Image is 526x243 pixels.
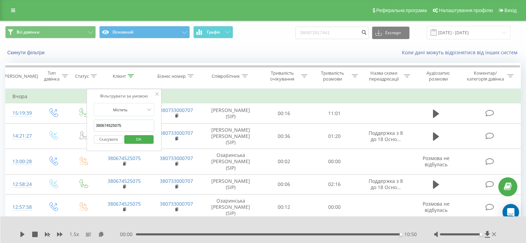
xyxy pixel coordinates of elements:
a: 380733000707 [160,178,193,184]
span: OK [129,134,148,144]
a: 380733000707 [160,155,193,161]
td: Вчора [6,90,521,103]
div: Тривалість очікування [265,70,300,82]
div: 14:21:27 [12,129,31,143]
div: Аудіозапис розмови [418,70,459,82]
span: Поддержка з 8 до 18 Осно... [369,130,403,142]
div: Open Intercom Messenger [502,204,519,221]
div: [PERSON_NAME] [3,73,38,79]
span: Реферальна програма [376,8,427,13]
span: Графік [207,30,220,35]
div: Тип дзвінка [44,70,60,82]
div: Accessibility label [400,233,403,236]
div: Клієнт [113,73,126,79]
span: Розмова не відбулась [423,155,450,168]
div: 15:19:39 [12,106,31,120]
span: Розмова не відбулась [423,200,450,213]
a: 380733000707 [160,130,193,136]
td: 02:16 [309,174,359,194]
td: Озаринська [PERSON_NAME] (SIP) [203,194,259,220]
td: [PERSON_NAME] (SIP) [203,174,259,194]
div: Фільтрувати за умовою [94,93,155,100]
a: 380733000707 [160,107,193,113]
span: Поддержка з 8 до 18 Осно... [369,178,403,190]
div: 13:00:28 [12,155,31,168]
a: 380674525075 [108,178,141,184]
div: Бізнес номер [157,73,186,79]
td: [PERSON_NAME] (SIP) [203,103,259,123]
div: Співробітник [212,73,240,79]
button: OK [124,135,154,144]
button: Графік [193,26,233,38]
span: Налаштування профілю [439,8,493,13]
button: Основний [99,26,190,38]
a: 380674525075 [108,155,141,161]
a: 380674525075 [108,200,141,207]
td: 01:20 [309,123,359,149]
button: Всі дзвінки [5,26,96,38]
button: Скинути фільтри [5,49,48,56]
td: 00:16 [259,103,309,123]
span: Всі дзвінки [17,29,39,35]
td: 00:36 [259,123,309,149]
div: Тривалість розмови [315,70,350,82]
div: Коментар/категорія дзвінка [465,70,506,82]
td: 00:02 [259,149,309,175]
td: 00:06 [259,174,309,194]
td: [PERSON_NAME] [PERSON_NAME] (SIP) [203,123,259,149]
input: Пошук за номером [295,27,369,39]
span: Вихід [505,8,517,13]
div: 12:58:24 [12,178,31,191]
div: Статус [75,73,89,79]
td: 11:01 [309,103,359,123]
span: 10:50 [404,231,417,238]
button: Скасувати [94,135,123,144]
td: 00:12 [259,194,309,220]
td: 00:00 [309,149,359,175]
input: Введіть значення [94,120,155,132]
div: Назва схеми переадресації [366,70,402,82]
a: 380733000707 [160,200,193,207]
span: 1.5 x [70,231,79,238]
a: Коли дані можуть відрізнятися вiд інших систем [402,49,521,56]
div: 12:57:58 [12,200,31,214]
span: 00:00 [120,231,136,238]
td: 00:00 [309,194,359,220]
button: Експорт [372,27,409,39]
td: Озаринська [PERSON_NAME] (SIP) [203,149,259,175]
div: Accessibility label [479,233,482,236]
